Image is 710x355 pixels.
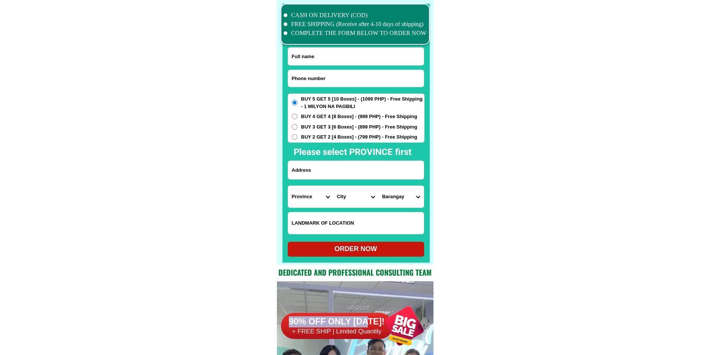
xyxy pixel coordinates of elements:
input: BUY 3 GET 3 [6 Boxes] - (899 PHP) - Free Shipping [292,124,297,130]
input: BUY 5 GET 5 [10 Boxes] - (1099 PHP) - Free Shipping - 1 MILYON NA PAGBILI [292,100,297,105]
span: BUY 5 GET 5 [10 Boxes] - (1099 PHP) - Free Shipping - 1 MILYON NA PAGBILI [301,95,424,110]
input: Input full_name [288,48,424,65]
span: BUY 4 GET 4 [8 Boxes] - (999 PHP) - Free Shipping [301,113,417,120]
span: BUY 3 GET 3 [6 Boxes] - (899 PHP) - Free Shipping [301,123,417,131]
h6: 90% OFF ONLY [DATE]! [281,316,393,327]
input: BUY 4 GET 4 [8 Boxes] - (999 PHP) - Free Shipping [292,114,297,119]
input: Input phone_number [288,70,424,87]
li: COMPLETE THE FORM BELOW TO ORDER NOW [284,29,427,38]
input: Input address [288,161,424,179]
select: Select province [288,186,333,207]
h2: Dedicated and professional consulting team [277,267,433,278]
select: Select commune [378,186,423,207]
span: BUY 2 GET 2 [4 Boxes] - (799 PHP) - Free Shipping [301,133,417,141]
li: CASH ON DELIVERY (COD) [284,11,427,20]
div: ORDER NOW [288,244,424,254]
select: Select district [333,186,378,207]
li: FREE SHIPPING (Receive after 4-10 days of shipping) [284,20,427,29]
input: Input LANDMARKOFLOCATION [288,212,424,234]
h6: + FREE SHIP | Limited Quantily [281,327,393,336]
input: BUY 2 GET 2 [4 Boxes] - (799 PHP) - Free Shipping [292,134,297,140]
h2: Please select PROVINCE first [294,145,492,159]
